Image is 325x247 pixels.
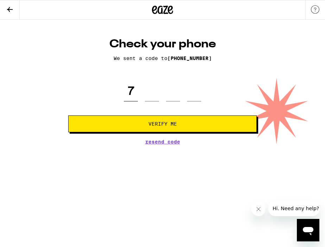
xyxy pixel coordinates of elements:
[145,139,180,144] button: Resend Code
[148,121,177,126] span: Verify Me
[68,55,257,61] p: We sent a code to
[251,202,266,216] iframe: Close message
[297,219,319,241] iframe: Button to launch messaging window
[268,201,319,216] iframe: Message from company
[68,115,257,132] button: Verify Me
[167,55,212,61] span: [PHONE_NUMBER]
[68,37,257,51] h1: Check your phone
